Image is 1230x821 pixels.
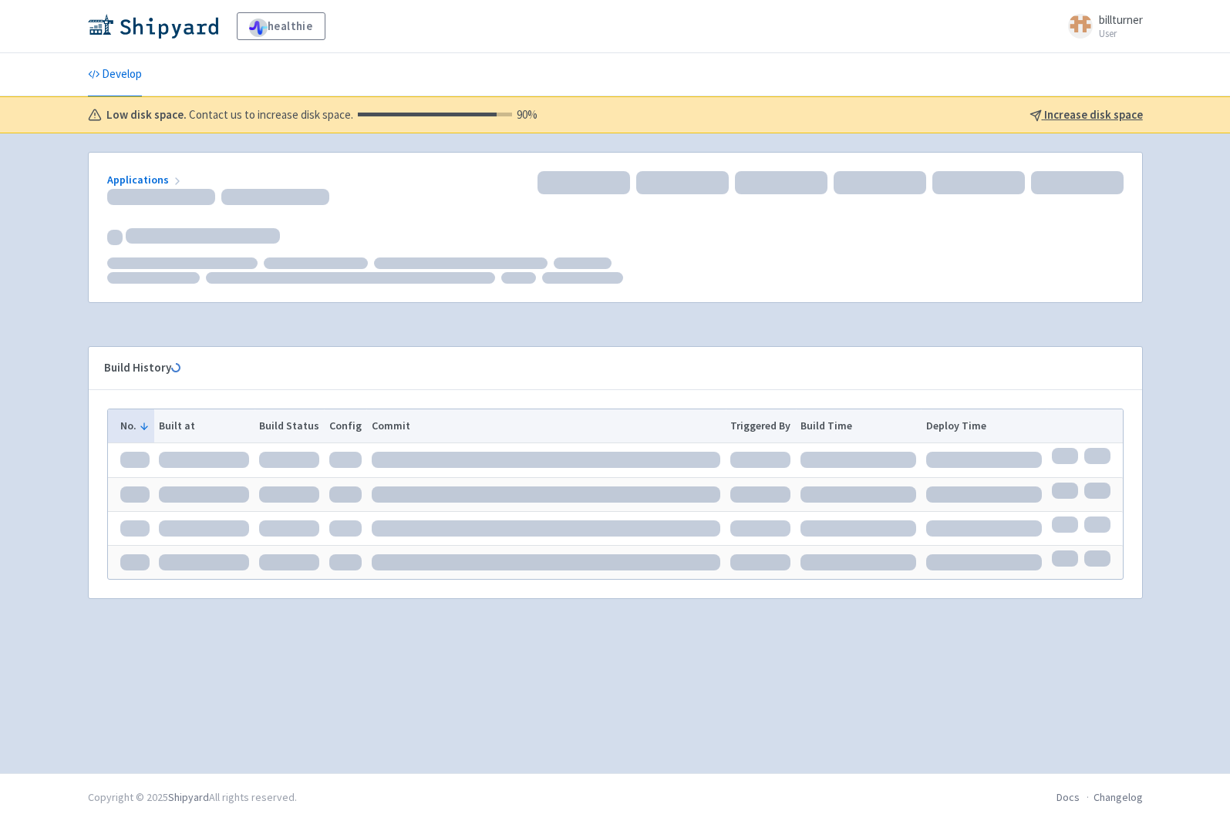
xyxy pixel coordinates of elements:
span: billturner [1099,12,1143,27]
th: Triggered By [726,409,796,443]
span: Contact us to increase disk space. [189,106,537,124]
div: Copyright © 2025 All rights reserved. [88,789,297,806]
b: Low disk space. [106,106,187,124]
a: Applications [107,173,184,187]
div: 90 % [358,106,537,124]
button: No. [120,418,150,434]
th: Build Time [796,409,922,443]
u: Increase disk space [1044,107,1143,122]
th: Config [324,409,366,443]
div: Build History [104,359,1102,377]
a: healthie [237,12,325,40]
small: User [1099,29,1143,39]
a: Develop [88,53,142,96]
a: Changelog [1094,790,1143,804]
th: Commit [366,409,726,443]
img: Shipyard logo [88,14,218,39]
a: Docs [1056,790,1080,804]
a: Shipyard [168,790,209,804]
a: billturner User [1059,14,1143,39]
th: Build Status [254,409,325,443]
th: Built at [154,409,254,443]
th: Deploy Time [921,409,1046,443]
